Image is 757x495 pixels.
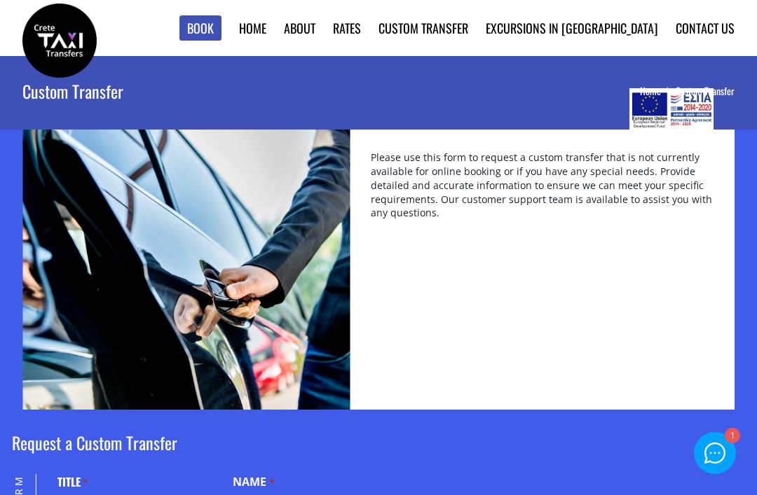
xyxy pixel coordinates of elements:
[333,19,361,37] a: Rates
[233,474,273,490] legend: Name
[676,84,735,98] li: Custom Transfer
[239,19,266,37] a: Home
[676,19,735,37] a: Contact us
[179,15,221,41] a: Book
[57,474,87,490] label: Title
[378,19,468,37] a: Custom Transfer
[22,56,390,126] h1: Custom Transfer
[22,130,350,410] img: crete taxi transfer services
[12,431,744,474] h2: Request a Custom Transfer
[486,19,658,37] a: Excursions in [GEOGRAPHIC_DATA]
[22,32,97,46] a: Crete Taxi Transfers | Best Custom Transfers in Crete | Crete Taxi Transfers
[724,429,739,444] div: 1
[22,4,97,78] img: Crete Taxi Transfers | Best Custom Transfers in Crete | Crete Taxi Transfers
[371,151,720,232] p: Please use this form to request a custom transfer that is not currently available for online book...
[640,83,676,98] a: Home
[284,19,315,37] a: About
